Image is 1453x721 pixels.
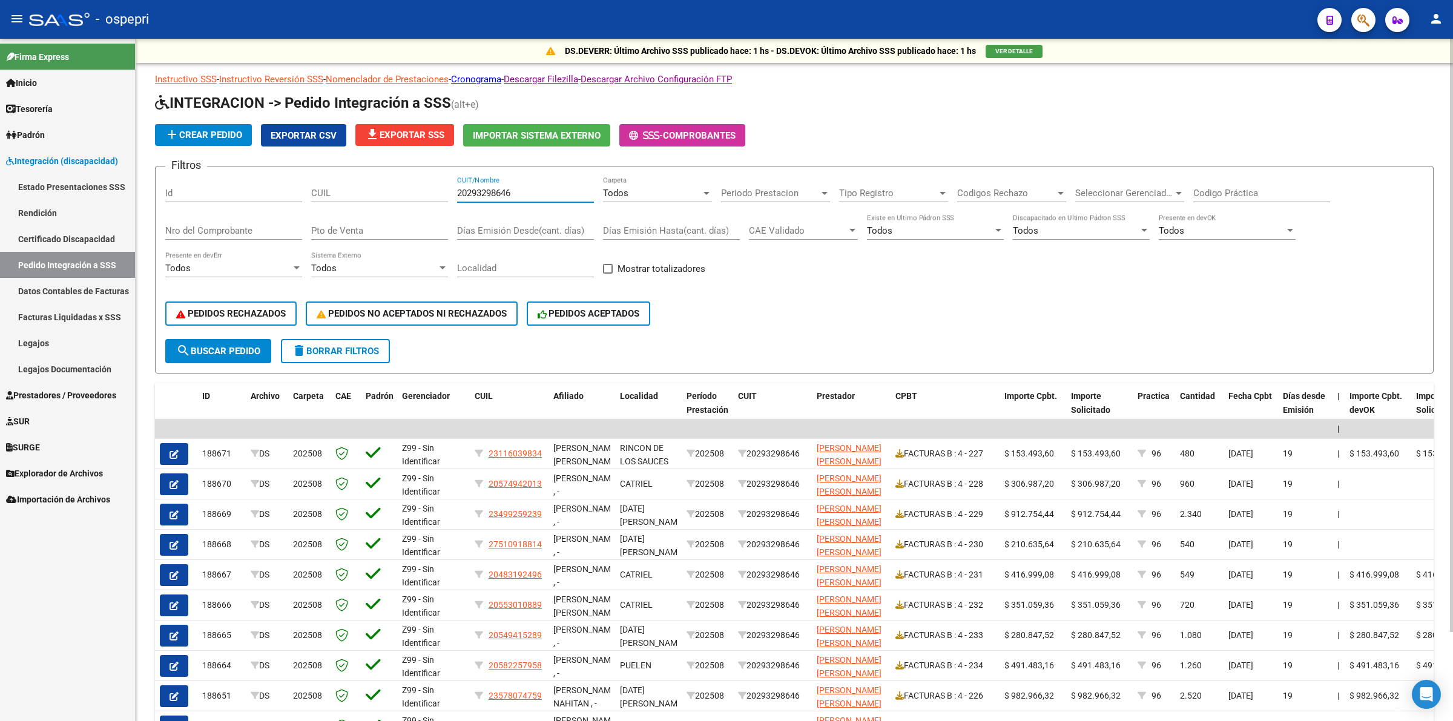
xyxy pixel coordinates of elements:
[402,443,440,467] span: Z99 - Sin Identificar
[817,534,881,558] span: [PERSON_NAME] [PERSON_NAME]
[1228,509,1253,519] span: [DATE]
[620,534,685,558] span: [DATE][PERSON_NAME]
[1337,691,1339,700] span: |
[527,301,651,326] button: PEDIDOS ACEPTADOS
[618,262,705,276] span: Mostrar totalizadores
[1337,391,1340,401] span: |
[687,598,728,612] div: 202508
[817,564,881,588] span: [PERSON_NAME] [PERSON_NAME]
[1283,570,1293,579] span: 19
[1004,449,1054,458] span: $ 153.493,60
[738,598,807,612] div: 20293298646
[504,74,578,85] a: Descargar Filezilla
[1071,600,1121,610] span: $ 351.059,36
[895,507,995,521] div: FACTURAS B : 4 - 229
[202,538,241,551] div: 188668
[1180,660,1202,670] span: 1.260
[1337,479,1339,489] span: |
[1333,383,1345,436] datatable-header-cell: |
[895,628,995,642] div: FACTURAS B : 4 - 233
[738,659,807,673] div: 20293298646
[738,689,807,703] div: 20293298646
[895,689,995,703] div: FACTURAS B : 4 - 226
[1004,539,1054,549] span: $ 210.635,64
[366,391,394,401] span: Padrón
[1228,630,1253,640] span: [DATE]
[817,685,881,709] span: [PERSON_NAME] [PERSON_NAME]
[553,443,618,481] span: [PERSON_NAME] [PERSON_NAME] , -
[1337,600,1339,610] span: |
[620,570,653,579] span: CATRIEL
[817,594,881,618] span: [PERSON_NAME] [PERSON_NAME]
[489,630,542,640] span: 20549415289
[165,127,179,142] mat-icon: add
[1180,479,1194,489] span: 960
[202,477,241,491] div: 188670
[6,50,69,64] span: Firma Express
[1075,188,1173,199] span: Seleccionar Gerenciador
[402,625,440,648] span: Z99 - Sin Identificar
[489,539,542,549] span: 27510918814
[687,689,728,703] div: 202508
[1278,383,1333,436] datatable-header-cell: Días desde Emisión
[293,570,322,579] span: 202508
[620,600,653,610] span: CATRIEL
[96,6,149,33] span: - ospepri
[365,130,444,140] span: Exportar SSS
[1228,660,1253,670] span: [DATE]
[603,188,628,199] span: Todos
[687,659,728,673] div: 202508
[202,598,241,612] div: 188666
[1180,391,1215,401] span: Cantidad
[1159,225,1184,236] span: Todos
[1133,383,1175,436] datatable-header-cell: Practica
[895,598,995,612] div: FACTURAS B : 4 - 232
[1071,570,1121,579] span: $ 416.999,08
[1004,391,1057,401] span: Importe Cpbt.
[817,625,881,648] span: [PERSON_NAME] [PERSON_NAME]
[251,598,283,612] div: DS
[475,391,493,401] span: CUIL
[1180,600,1194,610] span: 720
[721,188,819,199] span: Periodo Prestacion
[1004,600,1054,610] span: $ 351.059,36
[553,685,618,709] span: [PERSON_NAME] NAHITAN , -
[1152,479,1161,489] span: 96
[1283,449,1293,458] span: 19
[1004,660,1054,670] span: $ 491.483,16
[1337,539,1339,549] span: |
[1152,660,1161,670] span: 96
[817,443,881,467] span: [PERSON_NAME] [PERSON_NAME]
[839,188,937,199] span: Tipo Registro
[355,124,454,146] button: Exportar SSS
[1000,383,1066,436] datatable-header-cell: Importe Cpbt.
[620,504,685,527] span: [DATE][PERSON_NAME]
[1152,570,1161,579] span: 96
[1180,630,1202,640] span: 1.080
[553,625,618,648] span: [PERSON_NAME] , -
[1066,383,1133,436] datatable-header-cell: Importe Solicitado
[261,124,346,147] button: Exportar CSV
[1071,539,1121,549] span: $ 210.635,64
[553,391,584,401] span: Afiliado
[293,391,324,401] span: Carpeta
[1337,570,1339,579] span: |
[155,74,217,85] a: Instructivo SSS
[1337,630,1339,640] span: |
[553,655,618,679] span: [PERSON_NAME] , -
[306,301,518,326] button: PEDIDOS NO ACEPTADOS NI RECHAZADOS
[1152,630,1161,640] span: 96
[202,391,210,401] span: ID
[1180,691,1202,700] span: 2.520
[251,538,283,551] div: DS
[749,225,847,236] span: CAE Validado
[489,600,542,610] span: 20553010889
[6,76,37,90] span: Inicio
[402,564,440,588] span: Z99 - Sin Identificar
[895,568,995,582] div: FACTURAS B : 4 - 231
[1349,391,1402,415] span: Importe Cpbt. devOK
[251,447,283,461] div: DS
[1071,660,1121,670] span: $ 491.483,16
[6,102,53,116] span: Tesorería
[1337,509,1339,519] span: |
